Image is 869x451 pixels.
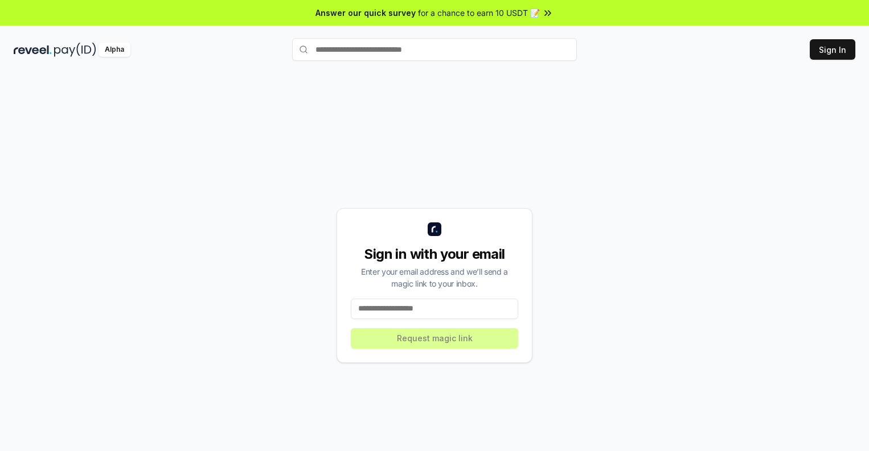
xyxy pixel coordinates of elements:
[99,43,130,57] div: Alpha
[428,222,441,236] img: logo_small
[315,7,416,19] span: Answer our quick survey
[418,7,540,19] span: for a chance to earn 10 USDT 📝
[351,245,518,263] div: Sign in with your email
[54,43,96,57] img: pay_id
[351,266,518,289] div: Enter your email address and we’ll send a magic link to your inbox.
[810,39,855,60] button: Sign In
[14,43,52,57] img: reveel_dark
